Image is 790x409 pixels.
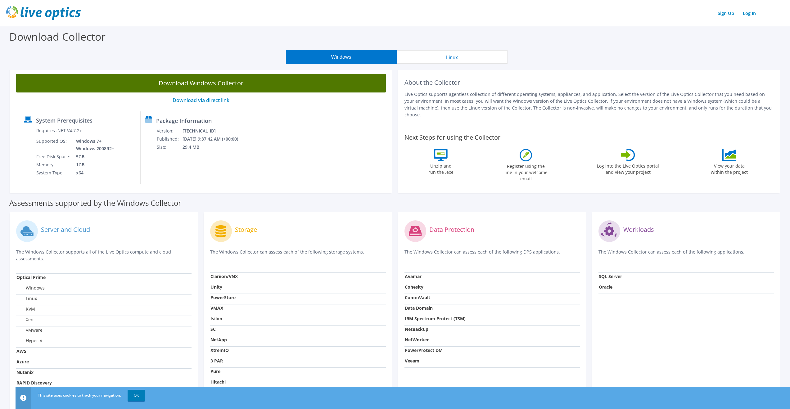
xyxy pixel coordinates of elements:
[71,161,115,169] td: 1GB
[405,326,428,332] strong: NetBackup
[156,143,182,151] td: Size:
[156,118,212,124] label: Package Information
[623,227,654,233] label: Workloads
[182,127,246,135] td: [TECHNICAL_ID]
[128,390,145,401] a: OK
[427,161,455,175] label: Unzip and run the .exe
[16,338,42,344] label: Hyper-V
[405,337,429,343] strong: NetWorker
[9,29,106,44] label: Download Collector
[36,153,71,161] td: Free Disk Space:
[210,326,216,332] strong: SC
[404,79,774,86] h2: About the Collector
[429,227,474,233] label: Data Protection
[210,379,226,385] strong: Hitachi
[71,137,115,153] td: Windows 7+ Windows 2008R2+
[16,317,34,323] label: Xen
[405,347,443,353] strong: PowerProtect DM
[71,169,115,177] td: x64
[210,284,222,290] strong: Unity
[405,294,430,300] strong: CommVault
[210,368,220,374] strong: Pure
[598,249,774,261] p: The Windows Collector can assess each of the following applications.
[16,327,43,333] label: VMware
[16,295,37,302] label: Linux
[210,273,238,279] strong: Clariion/VNX
[210,316,222,321] strong: Isilon
[16,249,192,262] p: The Windows Collector supports all of the Live Optics compute and cloud assessments.
[41,227,90,233] label: Server and Cloud
[16,359,29,365] strong: Azure
[36,169,71,177] td: System Type:
[16,380,52,386] strong: RAPID Discovery
[597,161,659,175] label: Log into the Live Optics portal and view your project
[36,161,71,169] td: Memory:
[6,6,81,20] img: live_optics_svg.svg
[210,249,386,261] p: The Windows Collector can assess each of the following storage systems.
[405,273,422,279] strong: Avamar
[210,305,223,311] strong: VMAX
[71,153,115,161] td: 5GB
[36,117,93,124] label: System Prerequisites
[182,135,246,143] td: [DATE] 9:37:42 AM (+00:00)
[16,369,34,375] strong: Nutanix
[9,200,181,206] label: Assessments supported by the Windows Collector
[404,134,500,141] label: Next Steps for using the Collector
[405,316,466,321] strong: IBM Spectrum Protect (TSM)
[210,347,229,353] strong: XtremIO
[16,306,35,312] label: KVM
[16,348,26,354] strong: AWS
[156,127,182,135] td: Version:
[235,227,257,233] label: Storage
[210,358,223,364] strong: 3 PAR
[182,143,246,151] td: 29.4 MB
[715,9,737,18] a: Sign Up
[16,274,46,280] strong: Optical Prime
[405,358,419,364] strong: Veeam
[404,91,774,118] p: Live Optics supports agentless collection of different operating systems, appliances, and applica...
[404,249,580,261] p: The Windows Collector can assess each of the following DPS applications.
[16,74,386,92] a: Download Windows Collector
[286,50,397,64] button: Windows
[210,294,236,300] strong: PowerStore
[397,50,508,64] button: Linux
[599,284,612,290] strong: Oracle
[707,161,752,175] label: View your data within the project
[156,135,182,143] td: Published:
[210,337,227,343] strong: NetApp
[16,285,45,291] label: Windows
[599,273,622,279] strong: SQL Server
[503,161,549,182] label: Register using the line in your welcome email
[173,97,229,104] a: Download via direct link
[740,9,759,18] a: Log In
[36,137,71,153] td: Supported OS:
[36,128,82,134] label: Requires .NET V4.7.2+
[405,284,423,290] strong: Cohesity
[38,393,121,398] span: This site uses cookies to track your navigation.
[405,305,433,311] strong: Data Domain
